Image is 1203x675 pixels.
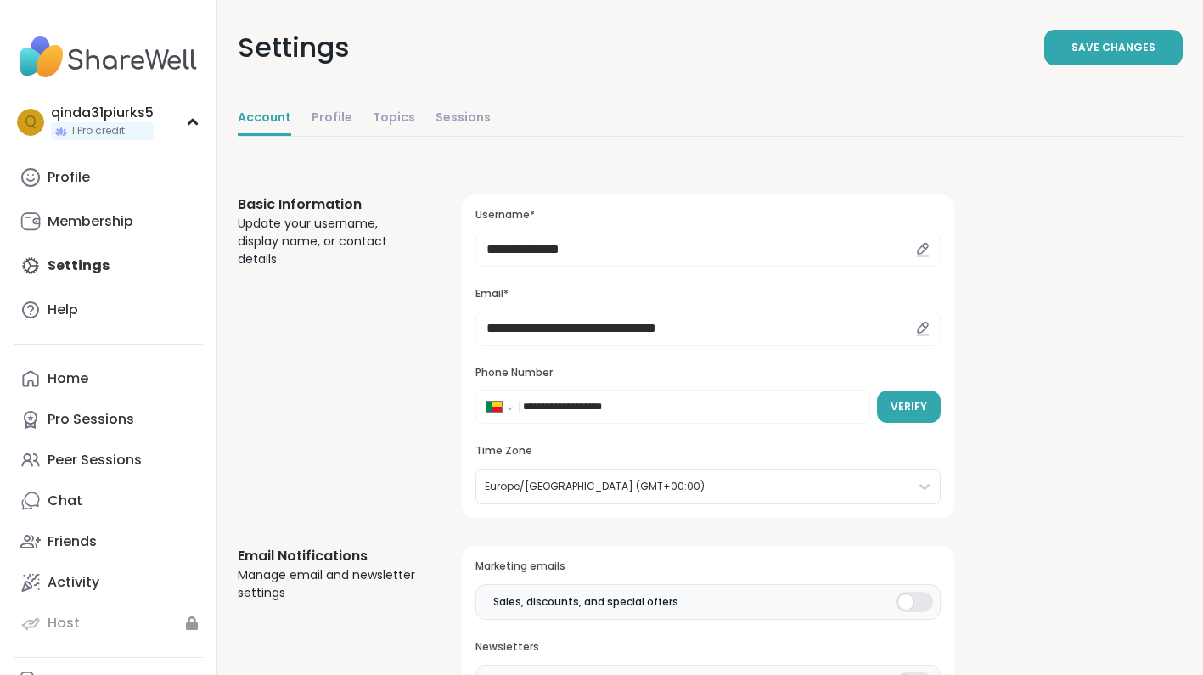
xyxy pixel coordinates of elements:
[51,104,154,122] div: qinda31piurks5
[238,215,421,268] div: Update your username, display name, or contact details
[48,492,82,510] div: Chat
[14,201,203,242] a: Membership
[48,410,134,429] div: Pro Sessions
[14,399,203,440] a: Pro Sessions
[475,366,941,380] h3: Phone Number
[48,212,133,231] div: Membership
[48,369,88,388] div: Home
[14,27,203,87] img: ShareWell Nav Logo
[1044,30,1183,65] button: Save Changes
[71,124,125,138] span: 1 Pro credit
[373,102,415,136] a: Topics
[14,481,203,521] a: Chat
[1071,40,1155,55] span: Save Changes
[436,102,491,136] a: Sessions
[14,157,203,198] a: Profile
[48,451,142,470] div: Peer Sessions
[238,102,291,136] a: Account
[312,102,352,136] a: Profile
[14,521,203,562] a: Friends
[14,603,203,644] a: Host
[475,640,941,655] h3: Newsletters
[475,287,941,301] h3: Email*
[25,111,37,133] span: q
[14,440,203,481] a: Peer Sessions
[48,301,78,319] div: Help
[493,594,678,610] span: Sales, discounts, and special offers
[14,358,203,399] a: Home
[14,290,203,330] a: Help
[238,27,350,68] div: Settings
[48,532,97,551] div: Friends
[475,444,941,458] h3: Time Zone
[238,546,421,566] h3: Email Notifications
[891,399,927,414] span: Verify
[14,562,203,603] a: Activity
[238,566,421,602] div: Manage email and newsletter settings
[877,391,941,423] button: Verify
[48,573,99,592] div: Activity
[475,208,941,222] h3: Username*
[48,614,80,633] div: Host
[475,560,941,574] h3: Marketing emails
[48,168,90,187] div: Profile
[238,194,421,215] h3: Basic Information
